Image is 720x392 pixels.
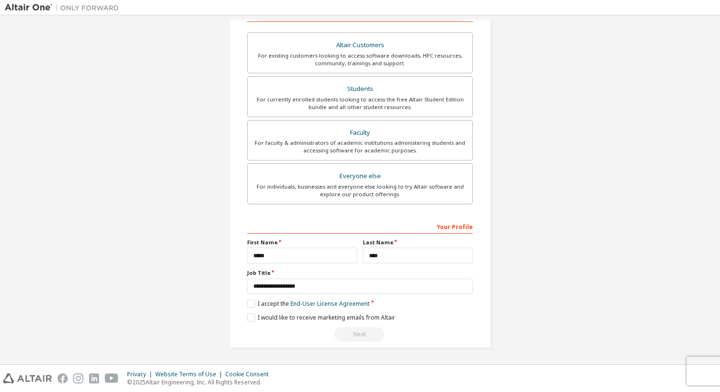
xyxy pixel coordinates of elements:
[247,219,473,234] div: Your Profile
[155,371,225,378] div: Website Terms of Use
[290,300,370,308] a: End-User License Agreement
[253,52,467,67] div: For existing customers looking to access software downloads, HPC resources, community, trainings ...
[253,183,467,198] div: For individuals, businesses and everyone else looking to try Altair software and explore our prod...
[247,300,370,308] label: I accept the
[127,378,274,386] p: © 2025 Altair Engineering, Inc. All Rights Reserved.
[105,373,119,383] img: youtube.svg
[253,139,467,154] div: For faculty & administrators of academic institutions administering students and accessing softwa...
[253,96,467,111] div: For currently enrolled students looking to access the free Altair Student Edition bundle and all ...
[253,126,467,140] div: Faculty
[127,371,155,378] div: Privacy
[253,39,467,52] div: Altair Customers
[253,82,467,96] div: Students
[363,239,473,246] label: Last Name
[247,239,357,246] label: First Name
[247,313,395,322] label: I would like to receive marketing emails from Altair
[247,327,473,342] div: Read and acccept EULA to continue
[58,373,68,383] img: facebook.svg
[73,373,83,383] img: instagram.svg
[89,373,99,383] img: linkedin.svg
[225,371,274,378] div: Cookie Consent
[253,170,467,183] div: Everyone else
[3,373,52,383] img: altair_logo.svg
[5,3,124,12] img: Altair One
[247,269,473,277] label: Job Title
